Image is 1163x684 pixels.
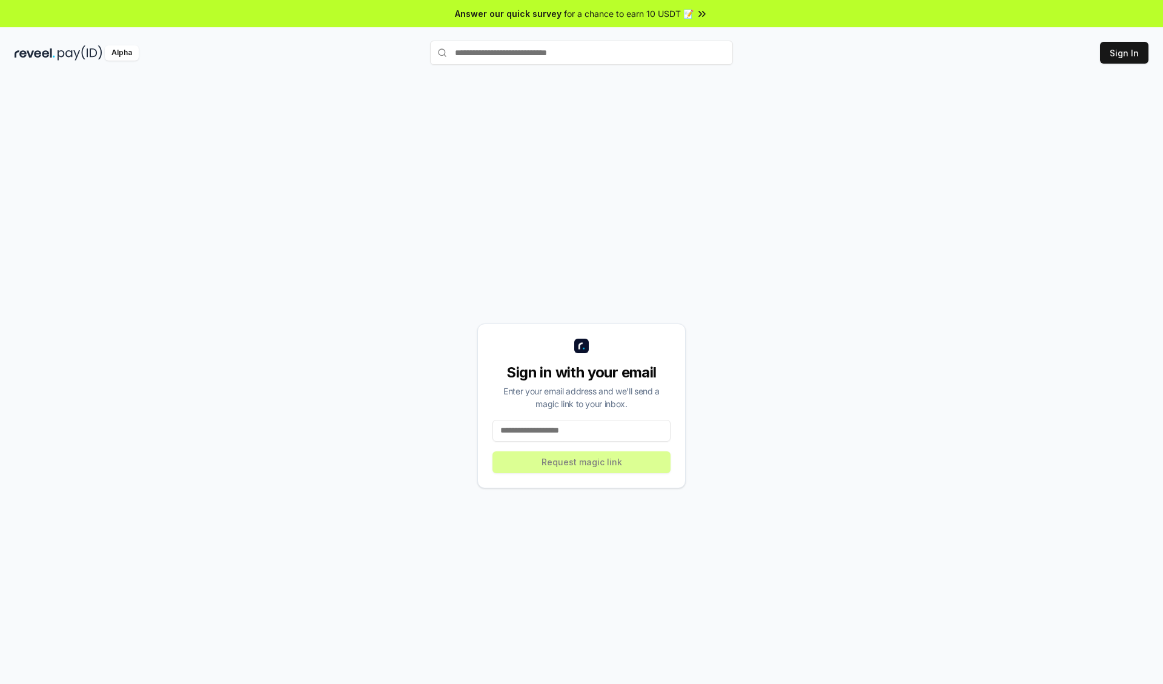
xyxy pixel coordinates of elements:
img: logo_small [574,339,589,353]
div: Alpha [105,45,139,61]
div: Enter your email address and we’ll send a magic link to your inbox. [492,385,671,410]
div: Sign in with your email [492,363,671,382]
img: reveel_dark [15,45,55,61]
img: pay_id [58,45,102,61]
button: Sign In [1100,42,1148,64]
span: for a chance to earn 10 USDT 📝 [564,7,694,20]
span: Answer our quick survey [455,7,562,20]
